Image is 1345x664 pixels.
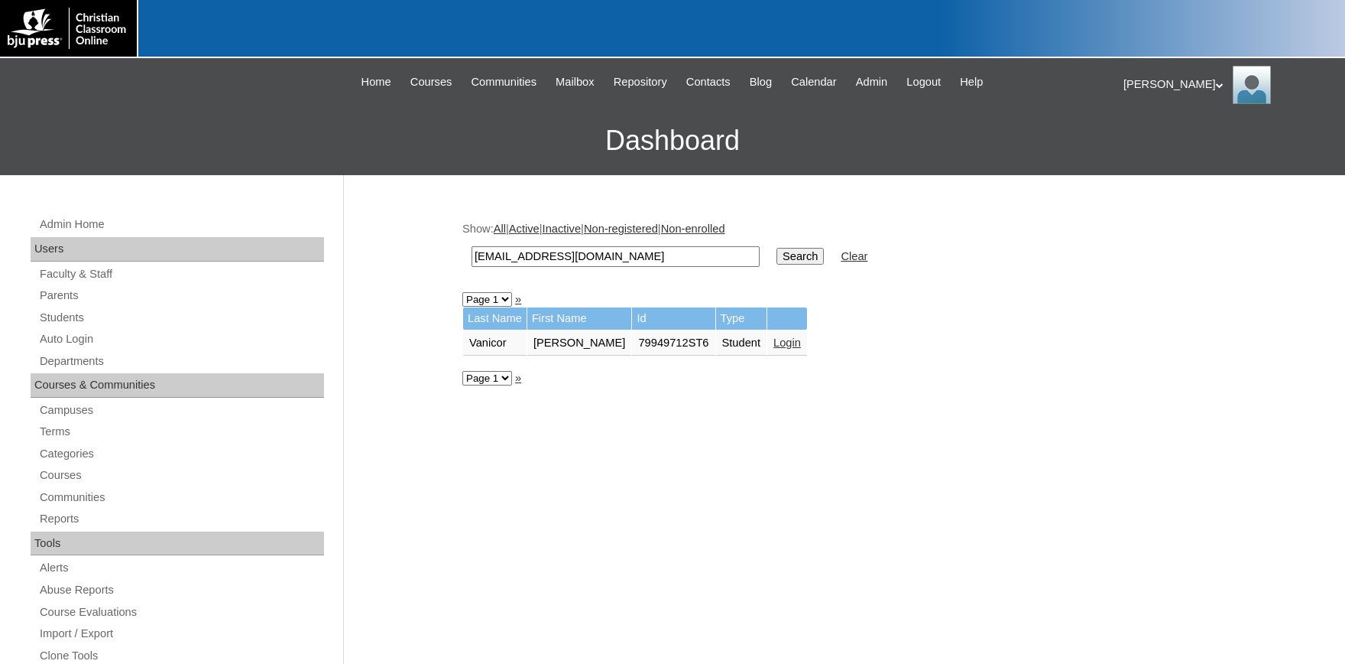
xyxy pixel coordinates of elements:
span: Admin [856,73,888,91]
a: Blog [742,73,779,91]
a: Help [952,73,990,91]
h3: Dashboard [8,106,1337,175]
input: Search [472,246,760,267]
a: Departments [38,352,324,371]
a: Inactive [543,223,582,235]
td: Type [716,308,767,330]
td: 79949712ST6 [632,330,715,356]
a: Import / Export [38,624,324,643]
span: Communities [471,73,536,91]
span: Calendar [791,73,836,91]
a: Course Evaluations [38,603,324,622]
td: Student [716,330,767,356]
div: [PERSON_NAME] [1123,66,1330,104]
div: Courses & Communities [31,373,324,398]
a: Active [509,223,540,235]
a: Campuses [38,401,324,420]
span: Logout [906,73,941,91]
img: logo-white.png [8,8,129,49]
span: Contacts [686,73,731,91]
td: Id [632,308,715,330]
a: Login [773,337,801,349]
span: Repository [614,73,667,91]
a: Faculty & Staff [38,265,324,284]
a: Abuse Reports [38,581,324,600]
span: Courses [410,73,452,91]
a: Mailbox [548,73,602,91]
a: Home [354,73,399,91]
a: Admin [848,73,896,91]
span: Home [361,73,391,91]
a: Repository [606,73,675,91]
td: Vanicor [463,330,527,356]
a: Auto Login [38,330,324,349]
a: Terms [38,422,324,441]
td: Last Name [463,308,527,330]
div: Show: | | | | [462,221,1219,275]
a: Non-registered [584,223,658,235]
img: Karen Lawton [1233,66,1271,104]
div: Tools [31,532,324,556]
a: Logout [899,73,948,91]
a: Calendar [783,73,844,91]
a: Communities [38,488,324,507]
a: Reports [38,509,324,529]
span: Blog [750,73,772,91]
a: Courses [403,73,460,91]
a: Admin Home [38,215,324,234]
a: Communities [463,73,544,91]
td: First Name [527,308,632,330]
a: » [515,293,521,305]
a: All [494,223,506,235]
a: Categories [38,444,324,464]
a: Non-enrolled [661,223,725,235]
td: [PERSON_NAME] [527,330,632,356]
span: Mailbox [556,73,595,91]
a: Contacts [679,73,738,91]
a: Courses [38,466,324,485]
a: » [515,372,521,384]
a: Parents [38,286,324,305]
a: Clear [841,250,867,262]
a: Alerts [38,558,324,578]
a: Students [38,308,324,327]
div: Users [31,237,324,262]
span: Help [960,73,983,91]
input: Search [776,248,824,265]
